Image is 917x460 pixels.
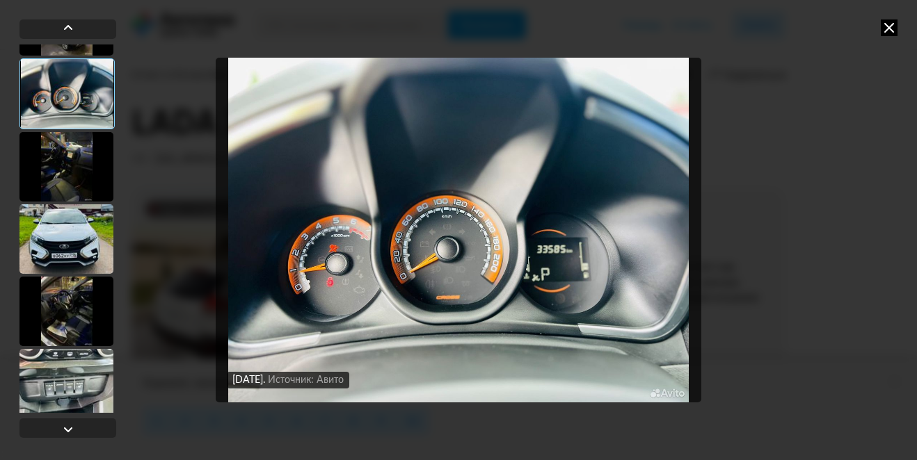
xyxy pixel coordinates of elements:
[623,18,662,32] a: Помощь
[244,354,326,370] a: Пример отчёта
[732,11,786,39] button: Войти
[131,239,481,293] p: У Автотеки самая полная база данных об авто с пробегом. Мы покажем ДТП, залог, ремонты, скрутку п...
[232,374,268,386] div: [DATE]
[268,374,344,386] div: Источник: Авито
[216,51,702,409] div: Go to Slide 79
[131,310,397,343] input: VIN, госномер, номер кузова
[179,100,313,113] h6: Узнайте пробег и скрутки
[673,18,711,31] span: Отчёты
[559,422,786,437] h5: Автотека для бизнеса
[154,80,196,98] strong: Новинка
[459,19,515,31] span: Проверить
[216,58,702,403] img: Источник: Авито
[215,422,442,437] h5: Больше проверок — ниже цена
[326,107,351,118] span: Ну‑ка
[131,150,547,225] h1: Проверка истории авто по VIN и госномеру
[396,310,479,343] button: Проверить
[623,18,662,31] span: Помощь
[255,11,449,39] input: VIN, госномер, номер кузова
[179,114,313,125] p: Бесплатно ヽ(♡‿♡)ノ
[448,11,526,39] button: Проверить
[131,354,227,370] a: Как узнать номер
[743,19,774,31] span: Войти
[673,18,711,32] a: Отчёты
[410,321,465,332] span: Проверить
